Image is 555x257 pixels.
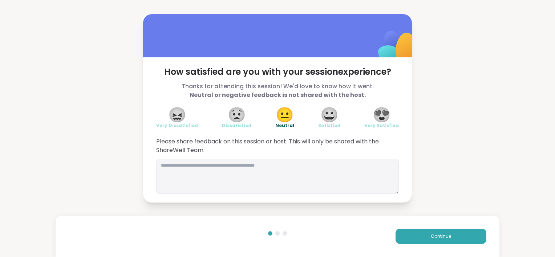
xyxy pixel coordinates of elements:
[361,12,433,84] img: ShareWell Logomark
[275,123,294,128] span: Neutral
[156,66,399,78] span: How satisfied are you with your session experience?
[222,123,251,128] span: Dissatisfied
[190,91,366,99] b: Neutral or negative feedback is not shared with the host.
[364,123,399,128] span: Very Satisfied
[320,108,339,121] span: 😀
[431,233,451,240] span: Continue
[156,137,399,155] span: Please share feedback on this session or host. This will only be shared with the ShareWell Team.
[396,229,486,244] button: Continue
[373,108,391,121] span: 😍
[156,82,399,99] span: Thanks for attending this session! We'd love to know how it went.
[276,108,294,121] span: 😐
[228,108,246,121] span: 😟
[318,123,340,128] span: Satisfied
[156,123,198,128] span: Very Dissatisfied
[168,108,186,121] span: 😖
